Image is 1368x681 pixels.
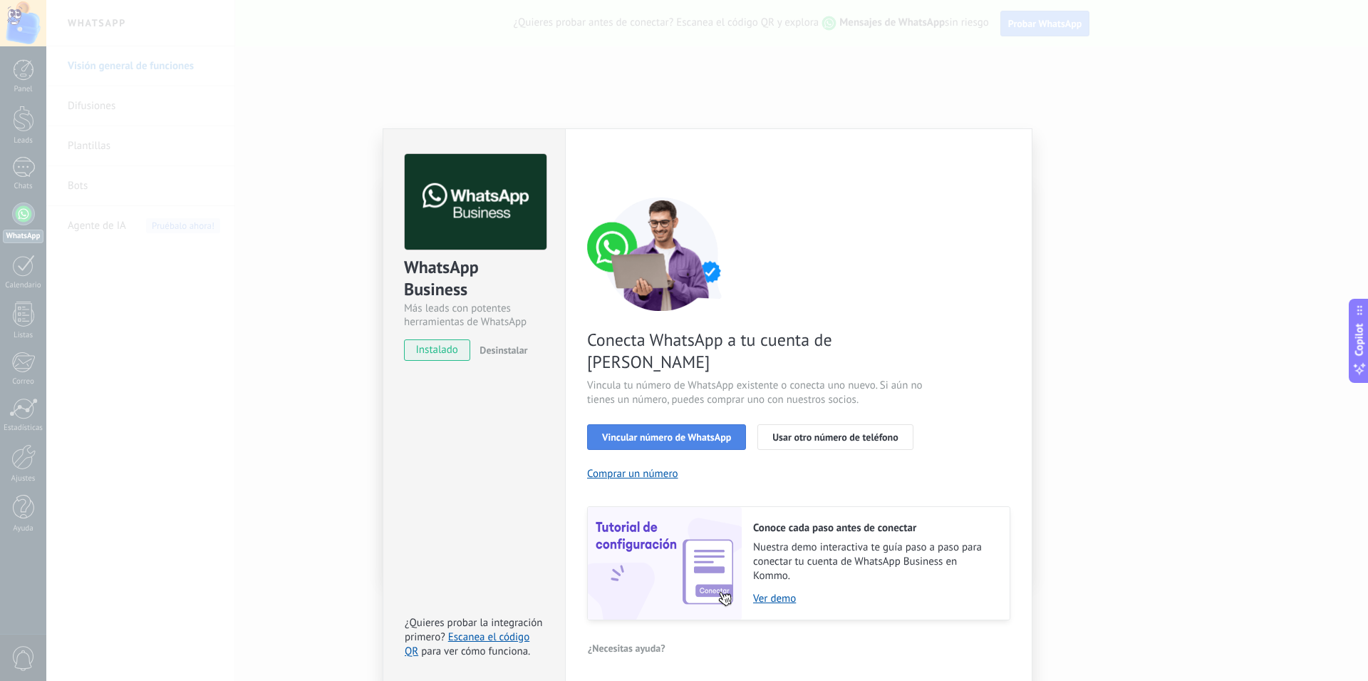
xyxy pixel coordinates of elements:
span: ¿Quieres probar la integración primero? [405,616,543,644]
span: Nuestra demo interactiva te guía paso a paso para conectar tu cuenta de WhatsApp Business en Kommo. [753,541,995,583]
img: logo_main.png [405,154,546,250]
span: ¿Necesitas ayuda? [588,643,665,653]
span: Vincular número de WhatsApp [602,432,731,442]
span: Desinstalar [480,344,527,357]
div: Más leads con potentes herramientas de WhatsApp [404,302,544,329]
div: WhatsApp Business [404,256,544,302]
span: Vincula tu número de WhatsApp existente o conecta uno nuevo. Si aún no tienes un número, puedes c... [587,379,926,407]
button: Usar otro número de teléfono [757,424,913,450]
span: Usar otro número de teléfono [772,432,898,442]
a: Escanea el código QR [405,630,529,658]
span: Conecta WhatsApp a tu cuenta de [PERSON_NAME] [587,329,926,373]
button: Desinstalar [474,339,527,361]
span: Copilot [1352,323,1367,356]
span: para ver cómo funciona. [421,645,530,658]
a: Ver demo [753,592,995,605]
img: connect number [587,197,737,311]
h2: Conoce cada paso antes de conectar [753,521,995,535]
span: instalado [405,339,470,361]
button: ¿Necesitas ayuda? [587,638,666,659]
button: Vincular número de WhatsApp [587,424,746,450]
button: Comprar un número [587,467,678,481]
